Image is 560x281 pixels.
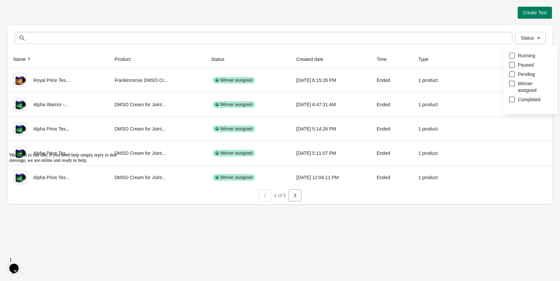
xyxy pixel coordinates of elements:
div: Ended [377,122,408,136]
div: Ended [377,98,408,111]
div: [DATE] 6:15:26 PM [296,74,366,87]
iframe: chat widget [7,150,127,251]
div: 1 product [418,122,453,136]
button: Time [374,53,396,65]
iframe: chat widget [7,254,28,274]
span: Winner assigned [518,80,552,94]
div: Ended [377,74,408,87]
button: Status [208,53,234,65]
div: DMSO Cream for Joint... [115,146,201,160]
span: Alpha Price Tes... [33,126,70,132]
div: Winner assigned [213,126,255,132]
span: Pending [518,71,535,78]
span: Welcome to our site, if you need help simply reply to this message, we are online and ready to help. [3,3,110,13]
button: Status [515,32,546,44]
span: 1 of 5 [274,193,286,198]
div: Ended [377,146,408,160]
span: Status [521,35,534,41]
div: Winner assigned [213,77,255,84]
div: 1 product [418,171,453,184]
div: DMSO Cream for Joint... [115,98,201,111]
div: Winner assigned [213,174,255,181]
button: Create Test [518,7,552,19]
span: Royal Price Tes... [33,78,70,83]
div: 1 product [418,146,453,160]
div: [DATE] 12:04:11 PM [296,171,366,184]
span: Create Test [523,10,547,15]
div: Ended [377,171,408,184]
button: Name [11,53,35,65]
div: [DATE] 5:11:07 PM [296,146,366,160]
button: Type [416,53,438,65]
button: Created date [294,53,333,65]
div: [DATE] 6:47:31 AM [296,98,366,111]
div: 1 product [418,74,453,87]
div: Winner assigned [213,101,255,108]
div: Welcome to our site, if you need help simply reply to this message, we are online and ready to help. [3,3,123,13]
div: [DATE] 5:14:26 PM [296,122,366,136]
button: Product [112,53,140,65]
div: 1 product [418,98,453,111]
div: DMSO Cream for Joint... [115,122,201,136]
span: Running [518,52,535,59]
span: Paused [518,62,534,68]
span: Alpha Warrior -... [33,102,68,107]
span: Completed [518,96,541,103]
div: DMSO Cream for Joint... [115,171,201,184]
div: Winner assigned [213,150,255,156]
div: Frankincense DMSO Cr... [115,74,201,87]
